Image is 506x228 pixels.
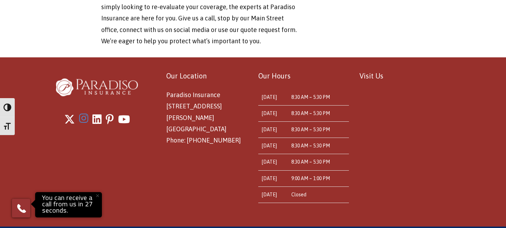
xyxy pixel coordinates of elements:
[166,91,241,144] span: Paradiso Insurance [STREET_ADDRESS] [PERSON_NAME][GEOGRAPHIC_DATA] Phone: [PHONE_NUMBER]
[258,105,288,121] td: [DATE]
[291,143,330,148] time: 8:30 AM – 5:30 PM
[37,194,100,216] p: You can receive a call from us in 27 seconds.
[258,122,288,138] td: [DATE]
[291,176,330,181] time: 9:00 AM – 1:00 PM
[291,127,330,132] time: 8:30 AM – 5:30 PM
[288,186,349,203] td: Closed
[258,170,288,186] td: [DATE]
[118,110,130,129] a: Youtube
[359,89,450,188] iframe: Paradiso Insurance Location
[291,159,330,165] time: 8:30 AM – 5:30 PM
[106,110,114,129] a: Pinterest
[79,109,88,128] a: Instagram
[90,188,105,203] button: Close
[291,110,330,116] time: 8:30 AM – 5:30 PM
[359,70,450,82] p: Visit Us
[258,70,349,82] p: Our Hours
[166,70,248,82] p: Our Location
[291,94,330,100] time: 8:30 AM – 5:30 PM
[16,203,27,214] img: Phone icon
[92,110,102,129] a: LinkedIn
[258,154,288,170] td: [DATE]
[64,110,75,129] a: X
[258,186,288,203] td: [DATE]
[258,138,288,154] td: [DATE]
[258,89,288,106] td: [DATE]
